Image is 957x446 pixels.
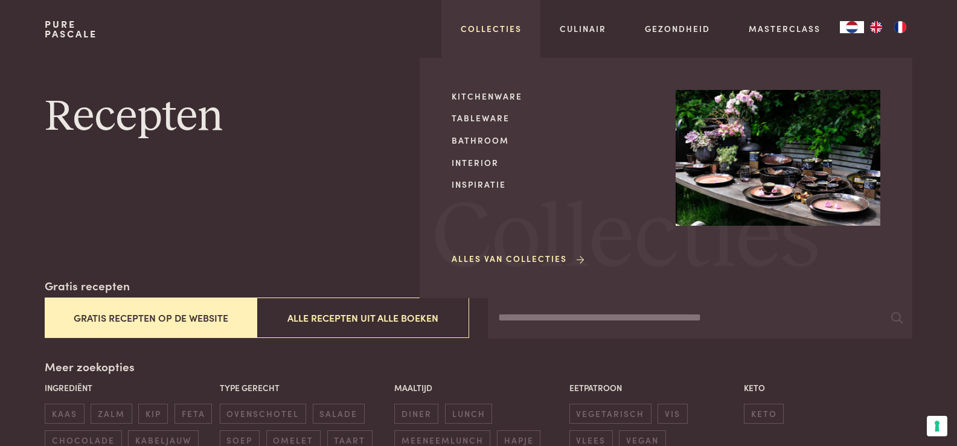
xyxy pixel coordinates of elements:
p: Eetpatroon [569,381,738,394]
p: Ingrediënt [45,381,213,394]
h1: Recepten [45,90,469,144]
span: feta [174,404,212,424]
a: Culinair [560,22,606,35]
span: zalm [91,404,132,424]
span: kaas [45,404,84,424]
a: Interior [452,156,656,169]
a: Alles van Collecties [452,252,586,265]
a: Tableware [452,112,656,124]
label: Gratis recepten [45,277,130,295]
img: Collecties [676,90,880,226]
a: Inspiratie [452,178,656,191]
p: Type gerecht [220,381,388,394]
span: diner [394,404,438,424]
a: Kitchenware [452,90,656,103]
span: vegetarisch [569,404,651,424]
span: keto [744,404,784,424]
span: ovenschotel [220,404,306,424]
span: lunch [445,404,492,424]
aside: Language selected: Nederlands [840,21,912,33]
ul: Language list [864,21,912,33]
button: Uw voorkeuren voor toestemming voor trackingtechnologieën [927,416,947,436]
a: Bathroom [452,134,656,147]
a: FR [888,21,912,33]
a: Gezondheid [645,22,710,35]
button: Alle recepten uit alle boeken [257,298,469,338]
p: Keto [744,381,912,394]
span: kip [138,404,168,424]
a: Collecties [461,22,522,35]
span: vis [658,404,687,424]
span: salade [313,404,365,424]
div: Language [840,21,864,33]
a: NL [840,21,864,33]
button: Gratis recepten op de website [45,298,257,338]
a: PurePascale [45,19,97,39]
a: Masterclass [749,22,821,35]
a: EN [864,21,888,33]
p: Maaltijd [394,381,563,394]
span: Collecties [432,193,820,285]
